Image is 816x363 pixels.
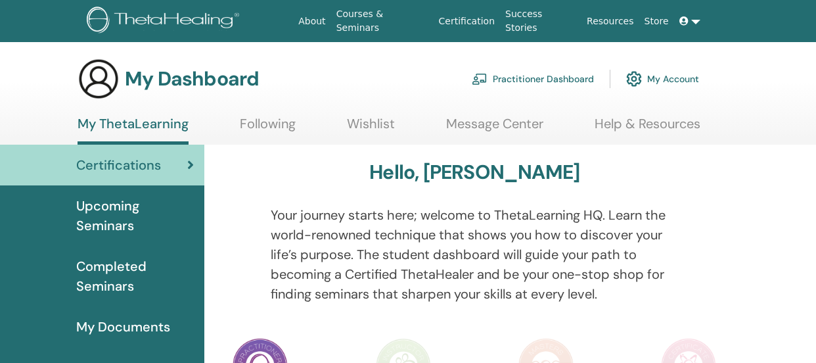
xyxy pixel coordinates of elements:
[76,256,194,296] span: Completed Seminars
[500,2,581,40] a: Success Stories
[472,64,594,93] a: Practitioner Dashboard
[87,7,244,36] img: logo.png
[331,2,434,40] a: Courses & Seminars
[626,68,642,90] img: cog.svg
[271,205,679,304] p: Your journey starts here; welcome to ThetaLearning HQ. Learn the world-renowned technique that sh...
[446,116,543,141] a: Message Center
[369,160,579,184] h3: Hello, [PERSON_NAME]
[76,196,194,235] span: Upcoming Seminars
[626,64,699,93] a: My Account
[293,9,330,34] a: About
[434,9,500,34] a: Certification
[78,116,189,145] a: My ThetaLearning
[581,9,639,34] a: Resources
[76,317,170,337] span: My Documents
[125,67,259,91] h3: My Dashboard
[240,116,296,141] a: Following
[595,116,700,141] a: Help & Resources
[78,58,120,100] img: generic-user-icon.jpg
[76,155,161,175] span: Certifications
[347,116,395,141] a: Wishlist
[472,73,487,85] img: chalkboard-teacher.svg
[639,9,674,34] a: Store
